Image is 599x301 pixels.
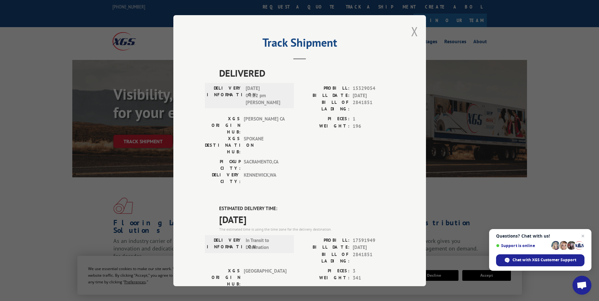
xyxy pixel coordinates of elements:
span: [DATE] [353,92,394,99]
span: [DATE] 04:22 pm [PERSON_NAME] [246,85,288,106]
span: 2841851 [353,251,394,264]
label: WEIGHT: [300,274,350,282]
span: 1 [353,115,394,123]
span: [PERSON_NAME] CA [244,115,286,135]
button: Close modal [411,23,418,40]
span: [DATE] [219,212,394,226]
label: XGS ORIGIN HUB: [205,267,241,287]
label: ESTIMATED DELIVERY TIME: [219,205,394,212]
span: KENNEWICK , WA [244,172,286,185]
label: PIECES: [300,115,350,123]
span: 15329054 [353,85,394,92]
span: Chat with XGS Customer Support [496,254,584,266]
label: BILL OF LADING: [300,99,350,112]
label: DELIVERY INFORMATION: [207,85,243,106]
span: 341 [353,274,394,282]
label: WEIGHT: [300,122,350,130]
label: BILL OF LADING: [300,251,350,264]
label: DELIVERY INFORMATION: [207,237,243,251]
span: [DATE] [353,244,394,251]
label: PROBILL: [300,237,350,244]
a: Open chat [572,276,591,295]
span: 17591949 [353,237,394,244]
span: [GEOGRAPHIC_DATA] [244,267,286,287]
span: Questions? Chat with us! [496,233,584,239]
label: BILL DATE: [300,92,350,99]
label: PICKUP CITY: [205,158,241,172]
label: DELIVERY CITY: [205,172,241,185]
div: The estimated time is using the time zone for the delivery destination. [219,226,394,232]
span: SPOKANE [244,135,286,155]
span: 3 [353,267,394,274]
span: SACRAMENTO , CA [244,158,286,172]
label: PIECES: [300,267,350,274]
span: DELIVERED [219,66,394,80]
span: Chat with XGS Customer Support [512,257,576,263]
label: XGS ORIGIN HUB: [205,115,241,135]
label: BILL DATE: [300,244,350,251]
span: In Transit to Destination [246,237,288,251]
span: 2841851 [353,99,394,112]
span: Support is online [496,243,549,248]
label: PROBILL: [300,85,350,92]
h2: Track Shipment [205,38,394,50]
span: 196 [353,122,394,130]
label: XGS DESTINATION HUB: [205,135,241,155]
